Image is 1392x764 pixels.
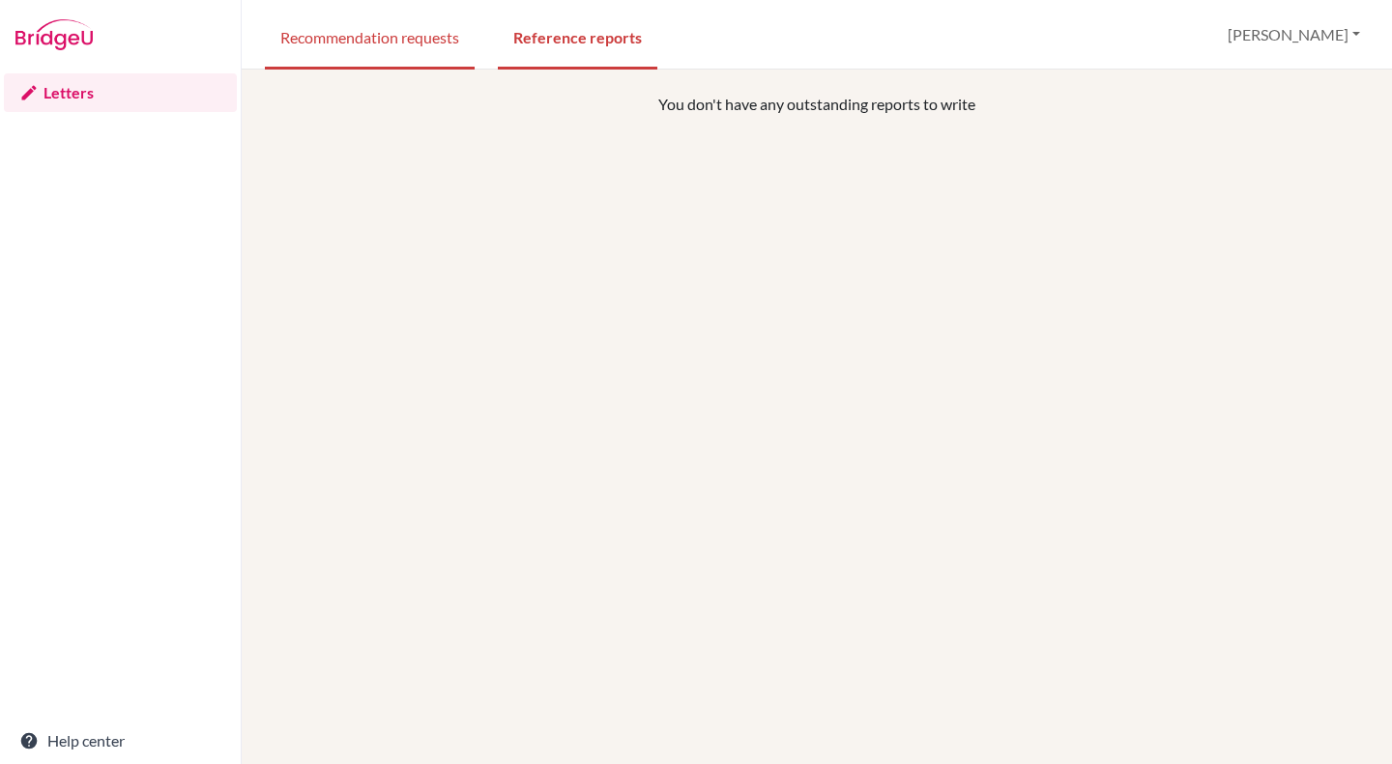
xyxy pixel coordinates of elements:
p: You don't have any outstanding reports to write [371,93,1262,116]
img: Bridge-U [15,19,93,50]
button: [PERSON_NAME] [1219,16,1369,53]
a: Recommendation requests [265,3,475,70]
a: Help center [4,722,237,760]
a: Reference reports [498,3,657,70]
a: Letters [4,73,237,112]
